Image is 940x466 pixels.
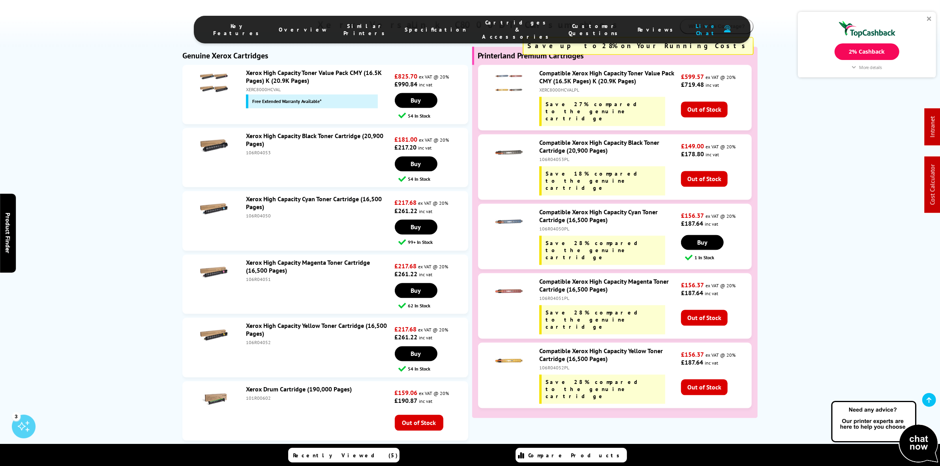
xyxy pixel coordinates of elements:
span: Out of Stock [681,310,728,326]
strong: £261.22 [395,333,418,341]
strong: £187.64 [681,358,703,366]
span: ex VAT @ 20% [418,200,448,206]
div: 99+ In Stock [399,238,468,246]
span: inc vat [419,271,433,277]
div: XERC8000HCVALPL [539,87,679,93]
strong: £990.84 [395,80,418,88]
div: 54 In Stock [399,365,468,372]
a: Xerox High Capacity Magenta Toner Cartridge (16,500 Pages) [246,258,370,274]
div: 106R04052 [246,339,393,345]
a: Xerox High Capacity Toner Value Pack CMY (16.5K Pages) K (20.9K Pages) [246,69,382,84]
span: Buy [411,96,421,104]
strong: £156.37 [681,211,704,219]
span: inc vat [418,145,432,151]
strong: £159.06 [395,389,418,397]
span: Buy [697,238,707,246]
span: Out of Stock [395,415,443,430]
div: 106R04053PL [539,156,679,162]
strong: £217.68 [395,198,417,206]
span: Out of Stock [681,379,728,395]
span: Similar Printers [344,22,389,37]
span: Out of Stock [681,171,728,187]
strong: £149.00 [681,142,704,150]
strong: £156.37 [681,350,704,358]
strong: £261.22 [395,207,418,215]
div: 54 In Stock [399,175,468,183]
span: ex VAT @ 20% [705,74,735,80]
a: Xerox High Capacity Yellow Toner Cartridge (16,500 Pages) [246,322,387,337]
span: Save 28% compared to the genuine cartridge [546,378,645,400]
b: Genuine Xerox Cartridges [182,51,268,61]
span: ex VAT @ 20% [418,264,448,269]
strong: £599.57 [681,73,704,80]
span: Save 28% compared to the genuine cartridge [546,240,645,261]
div: 106R04052PL [539,365,679,371]
img: Compatible Xerox High Capacity Cyan Toner Cartridge (16,500 Pages) [495,208,523,236]
span: inc vat [419,208,433,214]
img: Xerox High Capacity Black Toner Cartridge (20,900 Pages) [200,132,228,159]
strong: £190.87 [395,397,418,404]
span: Save 28% compared to the genuine cartridge [546,309,645,330]
a: Compatible Xerox High Capacity Magenta Toner Cartridge (16,500 Pages) [539,277,669,293]
div: 106R04050 [246,213,393,219]
div: 54 In Stock [399,112,468,119]
span: inc vat [705,290,718,296]
strong: £719.48 [681,80,704,88]
span: Reviews [638,26,677,33]
a: Compatible Xerox High Capacity Toner Value Pack CMY (16.5K Pages) K (20.9K Pages) [539,69,674,85]
strong: £217.68 [395,325,417,333]
a: Compatible Xerox High Capacity Yellow Toner Cartridge (16,500 Pages) [539,347,663,363]
strong: £187.64 [681,219,703,227]
a: Compatible Xerox High Capacity Cyan Toner Cartridge (16,500 Pages) [539,208,658,224]
span: Overview [279,26,328,33]
a: Xerox High Capacity Cyan Toner Cartridge (16,500 Pages) [246,195,382,211]
span: Buy [411,223,421,231]
span: inc vat [705,82,719,88]
a: Cost Calculator [929,165,936,205]
strong: £156.37 [681,281,704,289]
span: Recently Viewed (5) [293,452,398,459]
span: inc vat [705,221,718,227]
a: Intranet [929,116,936,138]
strong: £178.80 [681,150,704,158]
img: Compatible Xerox High Capacity Black Toner Cartridge (20,900 Pages) [495,138,523,166]
span: Buy [411,160,421,168]
div: 106R04051 [246,276,393,282]
div: 106R04050PL [539,226,679,232]
span: ex VAT @ 20% [705,352,735,358]
div: 106R04053 [246,150,393,155]
a: Xerox Drum Cartridge (190,000 Pages) [246,385,352,393]
span: inc vat [419,82,433,88]
span: Customer Questions [569,22,622,37]
b: Printerland Premium Cartridges [478,51,584,61]
img: Compatible Xerox High Capacity Yellow Toner Cartridge (16,500 Pages) [495,347,523,374]
span: inc vat [419,335,433,341]
div: 3 [12,412,21,421]
div: XERC8000HCVAL [246,86,393,92]
img: Xerox Drum Cartridge (190,000 Pages) [200,385,228,413]
img: Compatible Xerox High Capacity Magenta Toner Cartridge (16,500 Pages) [495,277,523,305]
span: Buy [411,350,421,357]
img: Xerox High Capacity Cyan Toner Cartridge (16,500 Pages) [200,195,228,223]
strong: £261.22 [395,270,418,278]
span: Key Features [214,22,263,37]
span: Live Chat [693,22,720,37]
span: Cartridges & Accessories [482,19,553,40]
span: Free Extended Warranty Available* [252,98,322,104]
strong: £187.64 [681,289,703,297]
span: ex VAT @ 20% [705,213,735,219]
a: Compare Products [516,448,627,462]
span: Product Finder [4,213,12,253]
span: Save 27% compared to the genuine cartridge [546,101,645,122]
div: 1 In Stock [685,254,751,261]
img: Xerox High Capacity Toner Value Pack CMY (16.5K Pages) K (20.9K Pages) [200,69,228,96]
span: Compare Products [529,452,624,459]
span: ex VAT @ 20% [418,327,448,333]
span: inc vat [705,152,719,157]
span: ex VAT @ 20% [705,144,735,150]
a: Recently Viewed (5) [288,448,400,462]
strong: £181.00 [395,135,418,143]
span: inc vat [705,360,718,366]
div: 101R00602 [246,395,393,401]
div: 62 In Stock [399,302,468,309]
